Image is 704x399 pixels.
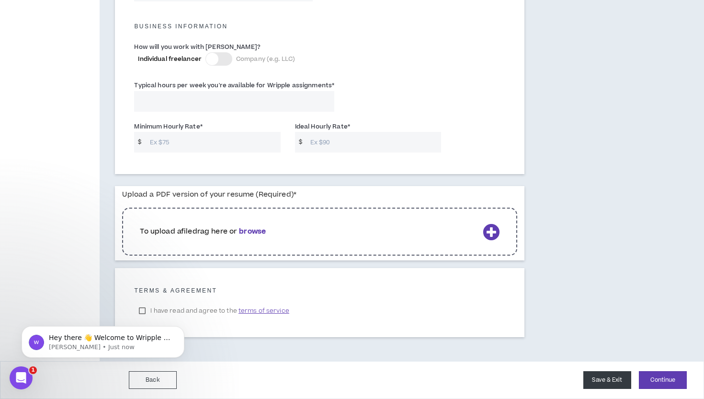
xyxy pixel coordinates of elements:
[10,366,33,389] iframe: Intercom live chat
[295,119,350,134] label: Ideal Hourly Rate
[134,78,334,93] label: Typical hours per week you're available for Wripple assignments
[122,203,517,260] div: To upload afiledrag here orbrowse
[134,132,145,153] span: $
[134,119,202,134] label: Minimum Hourly Rate
[236,55,295,63] span: Company (e.g. LLC)
[134,287,505,294] h5: Terms & Agreement
[129,371,177,389] button: Back
[140,226,479,237] p: To upload a file drag here or
[134,304,294,318] label: I have read and agree to the
[295,132,306,153] span: $
[145,132,281,153] input: Ex $75
[122,186,296,203] label: Upload a PDF version of your resume (Required)
[134,39,260,55] label: How will you work with [PERSON_NAME]?
[127,23,512,30] h5: Business Information
[138,55,202,63] span: Individual freelancer
[306,132,441,153] input: Ex $90
[7,306,199,373] iframe: Intercom notifications message
[238,306,289,316] span: terms of service
[583,371,631,389] button: Save & Exit
[29,366,37,374] span: 1
[239,226,266,236] b: browse
[639,371,687,389] button: Continue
